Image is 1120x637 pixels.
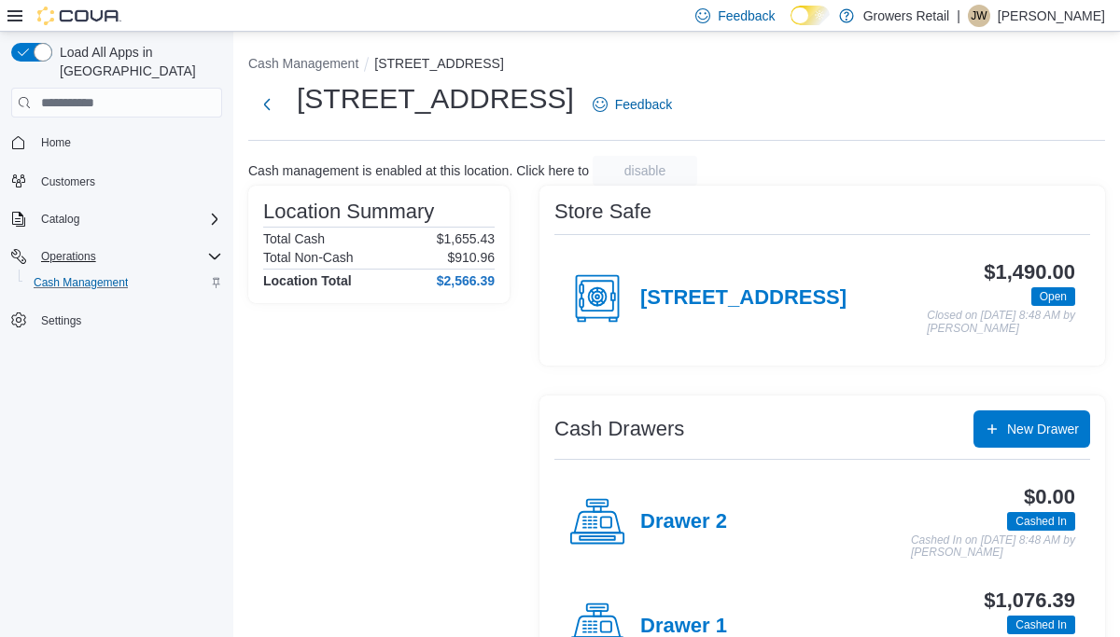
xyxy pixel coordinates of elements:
p: Growers Retail [863,5,950,27]
span: Operations [41,249,96,264]
a: Home [34,132,78,154]
p: $1,655.43 [437,231,495,246]
a: Customers [34,171,103,193]
a: Settings [34,310,89,332]
p: $910.96 [447,250,495,265]
button: Catalog [4,206,230,232]
span: Catalog [34,208,222,230]
button: Operations [34,245,104,268]
span: New Drawer [1007,420,1079,438]
h1: [STREET_ADDRESS] [297,80,574,118]
nav: Complex example [11,121,222,382]
span: Settings [34,309,222,332]
span: Customers [41,174,95,189]
a: Cash Management [26,271,135,294]
nav: An example of EuiBreadcrumbs [248,54,1105,76]
span: Open [1031,287,1075,306]
button: [STREET_ADDRESS] [374,56,503,71]
span: Home [41,135,71,150]
button: Cash Management [19,270,230,296]
button: Operations [4,243,230,270]
span: Dark Mode [791,25,791,26]
h3: Store Safe [554,201,651,223]
span: JW [971,5,987,27]
div: Jonathan Wheeler [968,5,990,27]
p: Closed on [DATE] 8:48 AM by [PERSON_NAME] [927,310,1075,335]
p: | [957,5,960,27]
span: Cashed In [1015,616,1067,633]
input: Dark Mode [791,6,830,25]
button: Catalog [34,208,87,230]
button: Customers [4,167,230,194]
span: Cash Management [34,275,128,290]
span: Settings [41,313,81,328]
p: Cashed In on [DATE] 8:48 AM by [PERSON_NAME] [911,534,1075,560]
h3: $1,490.00 [984,261,1075,284]
span: Cashed In [1015,513,1067,530]
button: New Drawer [973,410,1090,448]
span: Feedback [718,7,775,25]
button: Next [248,86,286,123]
h3: $0.00 [1024,486,1075,508]
h3: $1,076.39 [984,589,1075,612]
span: Load All Apps in [GEOGRAPHIC_DATA] [52,43,222,80]
span: Home [34,131,222,154]
img: Cova [37,7,121,25]
h6: Total Cash [263,231,325,246]
h6: Total Non-Cash [263,250,354,265]
p: [PERSON_NAME] [998,5,1105,27]
p: Cash management is enabled at this location. Click here to [248,163,589,178]
span: Catalog [41,212,79,227]
h3: Cash Drawers [554,418,684,440]
h4: Drawer 2 [640,510,727,534]
h4: [STREET_ADDRESS] [640,286,847,311]
span: Open [1040,288,1067,305]
button: Home [4,129,230,156]
h4: Location Total [263,273,352,288]
span: Cashed In [1007,616,1075,634]
button: Settings [4,307,230,334]
span: Customers [34,169,222,192]
button: disable [593,156,697,186]
a: Feedback [585,86,679,123]
button: Cash Management [248,56,358,71]
span: Feedback [615,95,672,114]
span: Cash Management [26,271,222,294]
span: disable [624,161,665,180]
span: Cashed In [1007,512,1075,531]
h4: $2,566.39 [437,273,495,288]
h3: Location Summary [263,201,434,223]
span: Operations [34,245,222,268]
